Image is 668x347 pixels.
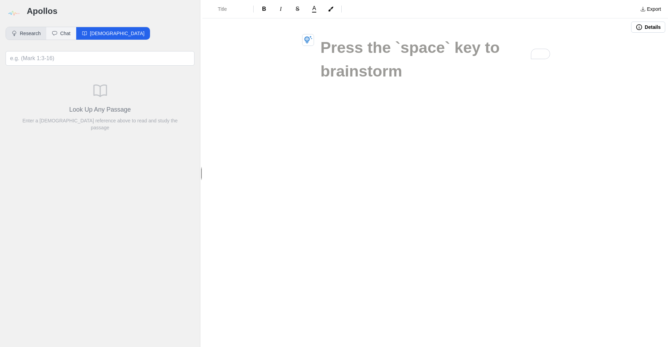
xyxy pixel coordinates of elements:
iframe: Drift Widget Chat Controller [633,312,660,339]
button: Formatting Options [205,3,250,15]
button: Format Bold [256,3,272,15]
button: [DEMOGRAPHIC_DATA] [76,27,150,40]
input: e.g. (Mark 1:3-16) [6,51,194,66]
div: To enrich screen reader interactions, please activate Accessibility in Grammarly extension settings [296,36,574,112]
button: Format Strikethrough [290,3,305,15]
button: Chat [46,27,76,40]
button: Research [6,27,46,40]
p: Enter a [DEMOGRAPHIC_DATA] reference above to read and study the passage [22,117,178,131]
button: Export [636,3,665,15]
span: S [296,6,300,12]
span: Title [218,6,242,13]
span: B [262,6,266,12]
h3: Apollos [27,6,194,17]
button: Format Italics [273,3,288,15]
span: I [280,6,281,12]
span: A [312,6,316,11]
button: Details [631,22,665,33]
button: A [307,4,322,14]
h3: Look Up Any Passage [69,105,131,114]
img: logo [6,6,21,21]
